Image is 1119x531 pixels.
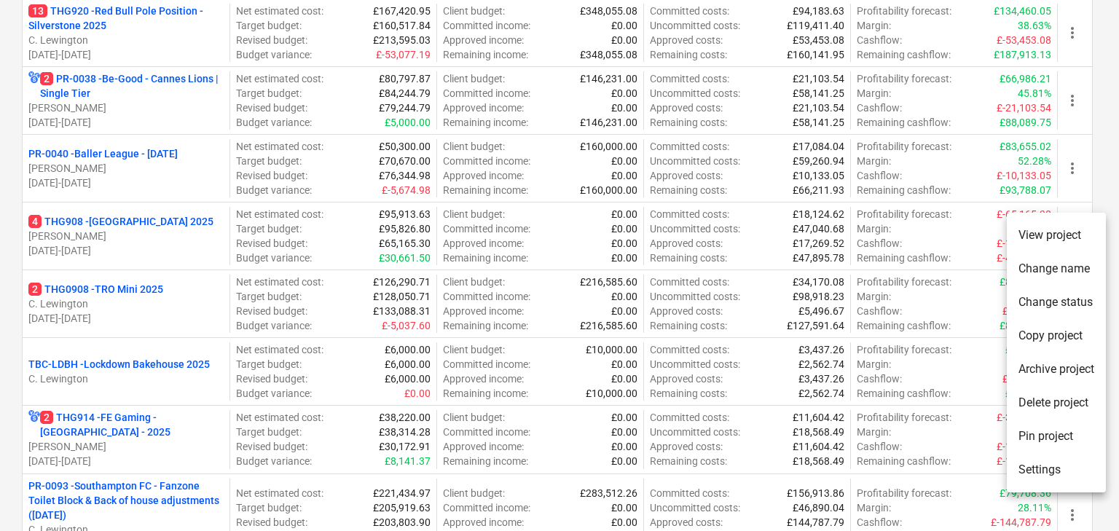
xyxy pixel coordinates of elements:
li: Change status [1007,286,1106,319]
li: Settings [1007,453,1106,487]
iframe: Chat Widget [1046,461,1119,531]
li: Copy project [1007,319,1106,353]
li: View project [1007,219,1106,252]
li: Delete project [1007,386,1106,420]
li: Archive project [1007,353,1106,386]
li: Change name [1007,252,1106,286]
li: Pin project [1007,420,1106,453]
